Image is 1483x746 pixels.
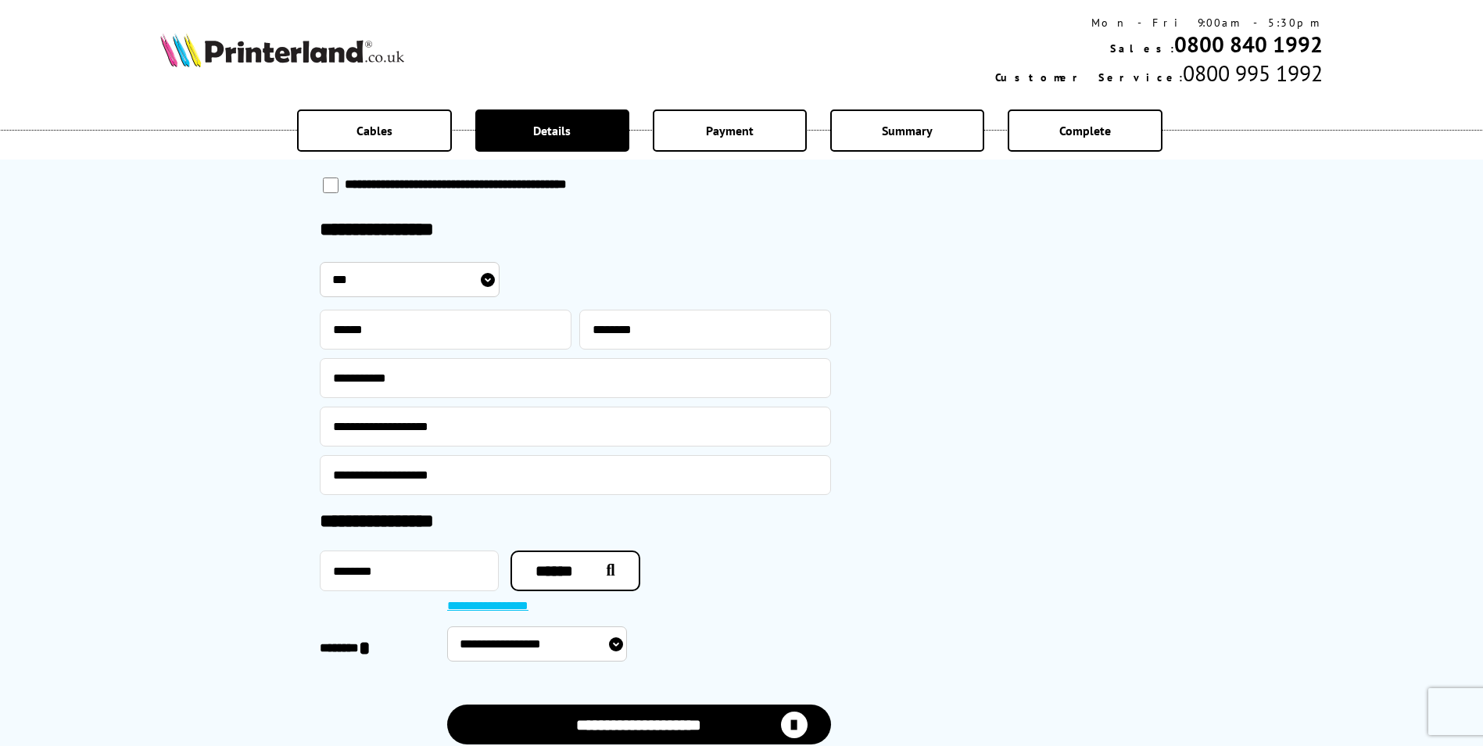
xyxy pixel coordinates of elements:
span: Cables [356,123,392,138]
img: Printerland Logo [160,33,404,67]
span: 0800 995 1992 [1183,59,1323,88]
span: Sales: [1110,41,1174,56]
span: Summary [882,123,933,138]
span: Details [533,123,571,138]
span: Customer Service: [995,70,1183,84]
div: Mon - Fri 9:00am - 5:30pm [995,16,1323,30]
span: Payment [706,123,754,138]
a: 0800 840 1992 [1174,30,1323,59]
span: Complete [1059,123,1111,138]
